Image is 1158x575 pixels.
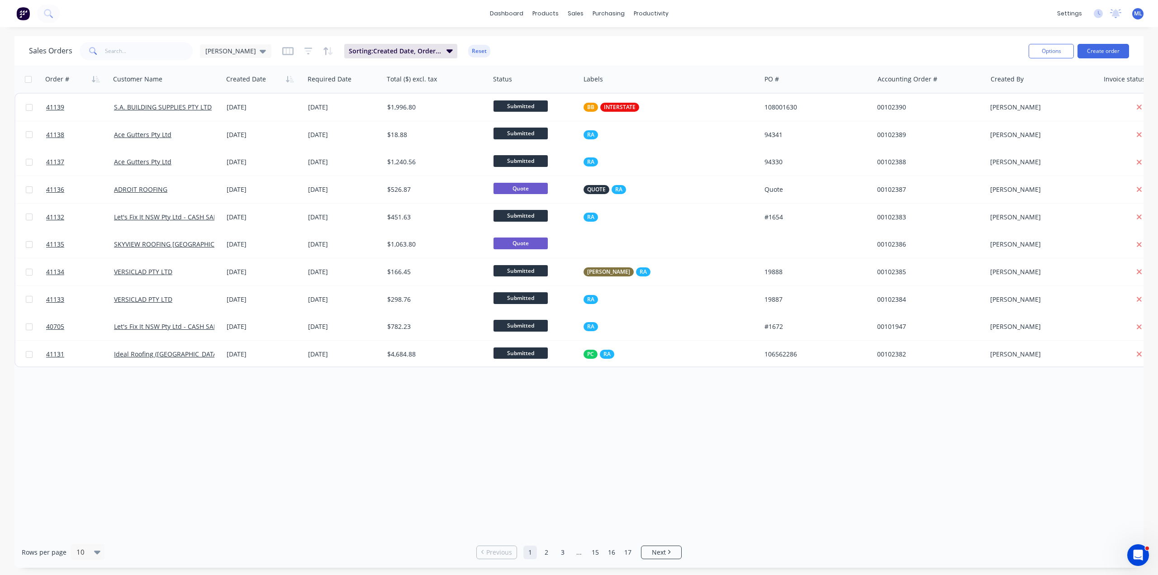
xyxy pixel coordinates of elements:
button: Create order [1077,44,1129,58]
div: [PERSON_NAME] [990,103,1091,112]
div: Order # [45,75,69,84]
span: 40705 [46,322,64,331]
div: [DATE] [308,103,380,112]
div: $526.87 [387,185,481,194]
div: [DATE] [308,295,380,304]
span: INTERSTATE [604,103,636,112]
div: [DATE] [308,130,380,139]
span: Submitted [494,155,548,166]
a: 41136 [46,176,114,203]
div: 00102385 [877,267,978,276]
div: Invoice status [1104,75,1145,84]
div: [DATE] [227,213,301,222]
a: 41135 [46,231,114,258]
a: 41139 [46,94,114,121]
div: [DATE] [308,157,380,166]
div: #1654 [764,213,865,222]
a: Previous page [477,548,517,557]
span: [PERSON_NAME] [587,267,630,276]
div: 19888 [764,267,865,276]
div: 00102388 [877,157,978,166]
div: [DATE] [227,267,301,276]
a: Next page [641,548,681,557]
div: 94330 [764,157,865,166]
div: Customer Name [113,75,162,84]
div: Required Date [308,75,351,84]
div: Total ($) excl. tax [387,75,437,84]
a: 41133 [46,286,114,313]
a: 41137 [46,148,114,176]
button: BBINTERSTATE [584,103,639,112]
div: productivity [629,7,673,20]
span: Submitted [494,292,548,304]
div: [DATE] [308,350,380,359]
div: PO # [764,75,779,84]
ul: Pagination [473,546,685,559]
div: [PERSON_NAME] [990,267,1091,276]
div: Labels [584,75,603,84]
span: Submitted [494,128,548,139]
div: 108001630 [764,103,865,112]
span: 41136 [46,185,64,194]
button: [PERSON_NAME]RA [584,267,650,276]
div: 00102383 [877,213,978,222]
a: Page 16 [605,546,618,559]
button: RA [584,130,598,139]
div: [DATE] [308,213,380,222]
a: 40705 [46,313,114,340]
div: $451.63 [387,213,481,222]
div: settings [1053,7,1087,20]
a: 41138 [46,121,114,148]
span: Sorting: Created Date, Order # [349,47,441,56]
div: [PERSON_NAME] [990,322,1091,331]
span: Rows per page [22,548,66,557]
div: $782.23 [387,322,481,331]
button: Sorting:Created Date, Order # [344,44,457,58]
span: RA [587,130,594,139]
a: Ace Gutters Pty Ltd [114,157,171,166]
a: Let's Fix It NSW Pty Ltd - CASH SALE [114,213,220,221]
div: Status [493,75,512,84]
span: BB [587,103,594,112]
span: Submitted [494,320,548,331]
span: 41131 [46,350,64,359]
img: Factory [16,7,30,20]
div: [PERSON_NAME] [990,130,1091,139]
span: 41133 [46,295,64,304]
button: Options [1029,44,1074,58]
a: Jump forward [572,546,586,559]
span: 41138 [46,130,64,139]
span: Previous [486,548,512,557]
span: Quote [494,183,548,194]
div: [DATE] [227,130,301,139]
span: ML [1134,10,1142,18]
span: Submitted [494,347,548,359]
button: PCRA [584,350,614,359]
div: [PERSON_NAME] [990,295,1091,304]
div: sales [563,7,588,20]
span: Submitted [494,100,548,112]
a: ADROIT ROOFING [114,185,167,194]
div: $166.45 [387,267,481,276]
div: 00102387 [877,185,978,194]
div: $1,240.56 [387,157,481,166]
div: [DATE] [308,185,380,194]
div: 00102382 [877,350,978,359]
div: 94341 [764,130,865,139]
div: products [528,7,563,20]
a: S.A. BUILDING SUPPLIES PTY LTD [114,103,212,111]
div: $18.88 [387,130,481,139]
button: RA [584,213,598,222]
div: [PERSON_NAME] [990,157,1091,166]
span: RA [615,185,622,194]
span: 41135 [46,240,64,249]
a: Ace Gutters Pty Ltd [114,130,171,139]
div: $298.76 [387,295,481,304]
div: [PERSON_NAME] [990,240,1091,249]
div: Created Date [226,75,266,84]
span: RA [587,295,594,304]
h1: Sales Orders [29,47,72,55]
span: PC [587,350,594,359]
div: 19887 [764,295,865,304]
input: Search... [105,42,193,60]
